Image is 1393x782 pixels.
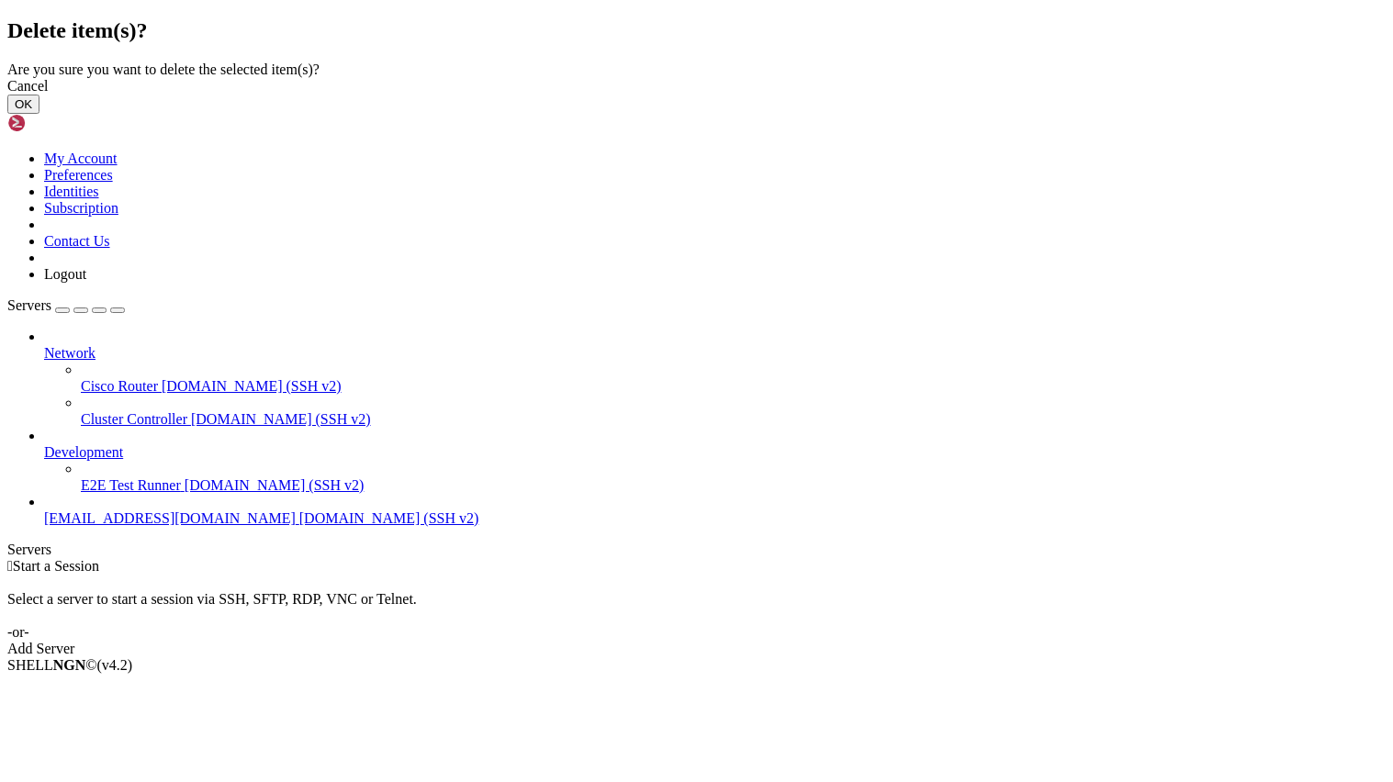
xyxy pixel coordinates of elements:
a: Cisco Router [DOMAIN_NAME] (SSH v2) [81,378,1386,395]
a: Identities [44,184,99,199]
b: NGN [53,657,86,673]
a: Network [44,345,1386,362]
div: Are you sure you want to delete the selected item(s)? [7,61,1386,78]
a: Cluster Controller [DOMAIN_NAME] (SSH v2) [81,411,1386,428]
span: Cluster Controller [81,411,187,427]
li: Cisco Router [DOMAIN_NAME] (SSH v2) [81,362,1386,395]
span: Servers [7,297,51,313]
span: [DOMAIN_NAME] (SSH v2) [162,378,342,394]
li: Network [44,329,1386,428]
li: [EMAIL_ADDRESS][DOMAIN_NAME] [DOMAIN_NAME] (SSH v2) [44,494,1386,527]
li: Cluster Controller [DOMAIN_NAME] (SSH v2) [81,395,1386,428]
button: OK [7,95,39,114]
span: SHELL © [7,657,132,673]
span: [DOMAIN_NAME] (SSH v2) [185,477,365,493]
img: Shellngn [7,114,113,132]
a: Subscription [44,200,118,216]
a: [EMAIL_ADDRESS][DOMAIN_NAME] [DOMAIN_NAME] (SSH v2) [44,510,1386,527]
a: Logout [44,266,86,282]
span: E2E Test Runner [81,477,181,493]
div: Add Server [7,641,1386,657]
a: Preferences [44,167,113,183]
span:  [7,558,13,574]
span: Development [44,444,123,460]
span: [EMAIL_ADDRESS][DOMAIN_NAME] [44,510,296,526]
a: My Account [44,151,118,166]
div: Select a server to start a session via SSH, SFTP, RDP, VNC or Telnet. -or- [7,575,1386,641]
span: 4.2.0 [97,657,133,673]
h2: Delete item(s)? [7,18,1386,43]
a: E2E Test Runner [DOMAIN_NAME] (SSH v2) [81,477,1386,494]
span: [DOMAIN_NAME] (SSH v2) [191,411,371,427]
a: Contact Us [44,233,110,249]
a: Servers [7,297,125,313]
span: Start a Session [13,558,99,574]
div: Cancel [7,78,1386,95]
div: Servers [7,542,1386,558]
span: [DOMAIN_NAME] (SSH v2) [299,510,479,526]
li: E2E Test Runner [DOMAIN_NAME] (SSH v2) [81,461,1386,494]
span: Network [44,345,95,361]
li: Development [44,428,1386,494]
span: Cisco Router [81,378,158,394]
a: Development [44,444,1386,461]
